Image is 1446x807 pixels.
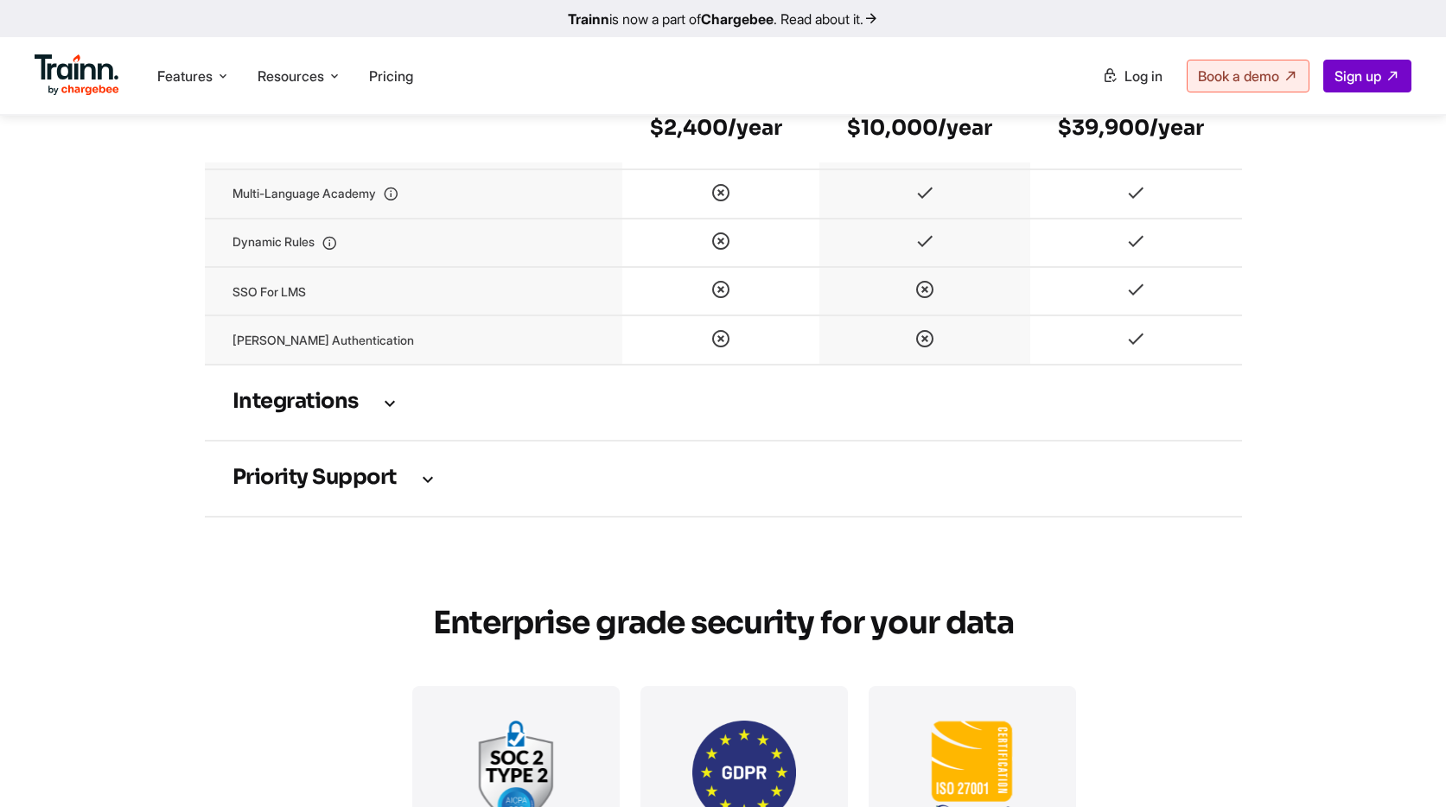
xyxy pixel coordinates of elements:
span: Resources [258,67,324,86]
span: Log in [1124,67,1163,85]
td: [PERSON_NAME] authentication [205,315,622,364]
b: Chargebee [701,10,774,28]
a: Sign up [1323,60,1411,92]
b: Trainn [568,10,609,28]
h6: $39,900/year [1058,114,1214,142]
h3: Priority support [233,469,1214,488]
td: Dynamic rules [205,219,622,267]
h6: $2,400/year [650,114,792,142]
a: Log in [1092,60,1173,92]
img: Trainn Logo [35,54,119,96]
td: Multi-language Academy [205,169,622,218]
iframe: Chat Widget [1360,724,1446,807]
td: SSO for LMS [205,267,622,315]
span: Features [157,67,213,86]
h6: $10,000/year [847,114,1003,142]
h3: Integrations [233,393,1214,412]
a: Book a demo [1187,60,1309,92]
h2: Enterprise grade security for your data [412,595,1035,651]
a: Pricing [369,67,413,85]
span: Book a demo [1198,67,1279,85]
span: Sign up [1335,67,1381,85]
